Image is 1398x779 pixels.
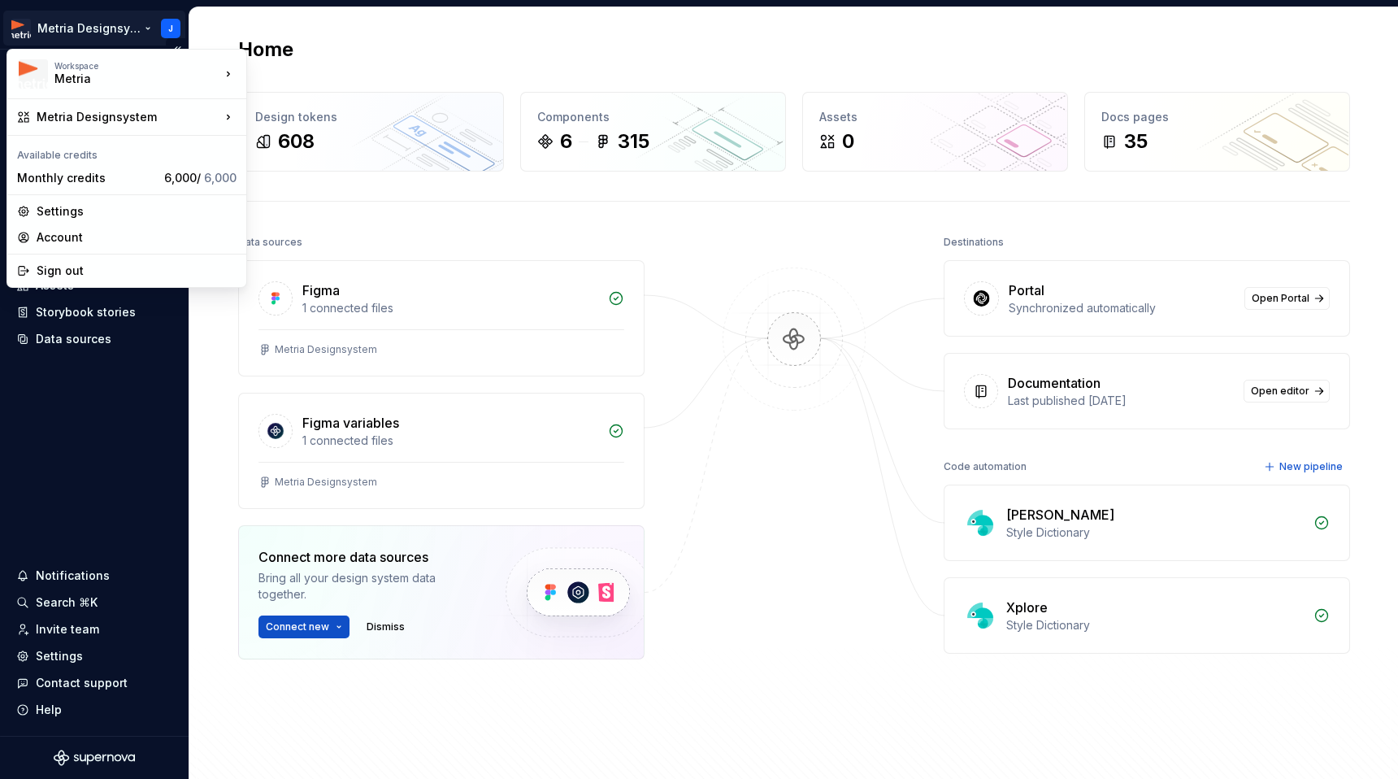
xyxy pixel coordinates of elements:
[37,263,237,279] div: Sign out
[54,71,193,87] div: Metria
[37,229,237,246] div: Account
[164,171,237,185] span: 6,000 /
[37,109,220,125] div: Metria Designsystem
[204,171,237,185] span: 6,000
[11,139,243,165] div: Available credits
[37,203,237,220] div: Settings
[54,61,220,71] div: Workspace
[17,170,158,186] div: Monthly credits
[19,59,48,89] img: fcc7d103-c4a6-47df-856c-21dae8b51a16.png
